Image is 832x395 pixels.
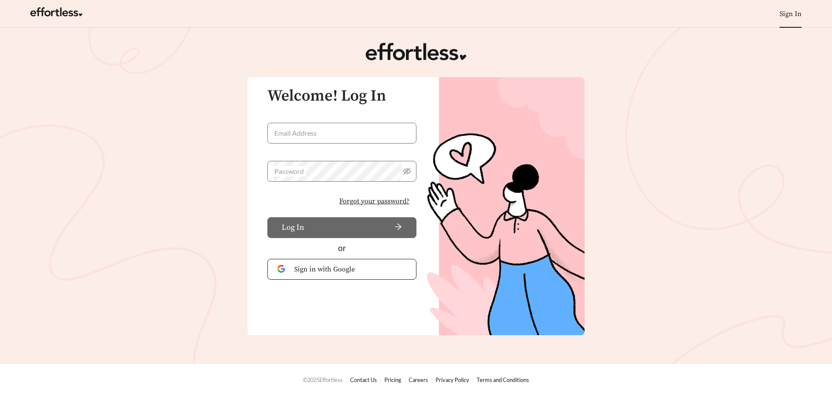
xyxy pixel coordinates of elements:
[303,376,343,383] span: © 2025 Effortless
[267,88,416,105] h3: Welcome! Log In
[780,10,802,18] a: Sign In
[409,376,428,383] a: Careers
[339,196,409,206] span: Forgot your password?
[277,265,287,273] img: Google Authentication
[267,217,416,238] button: Log Inarrow-right
[435,376,469,383] a: Privacy Policy
[267,259,416,280] button: Sign in with Google
[350,376,377,383] a: Contact Us
[477,376,529,383] a: Terms and Conditions
[403,167,411,175] span: eye-invisible
[384,376,401,383] a: Pricing
[332,192,416,210] button: Forgot your password?
[267,242,416,255] div: or
[294,264,406,274] span: Sign in with Google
